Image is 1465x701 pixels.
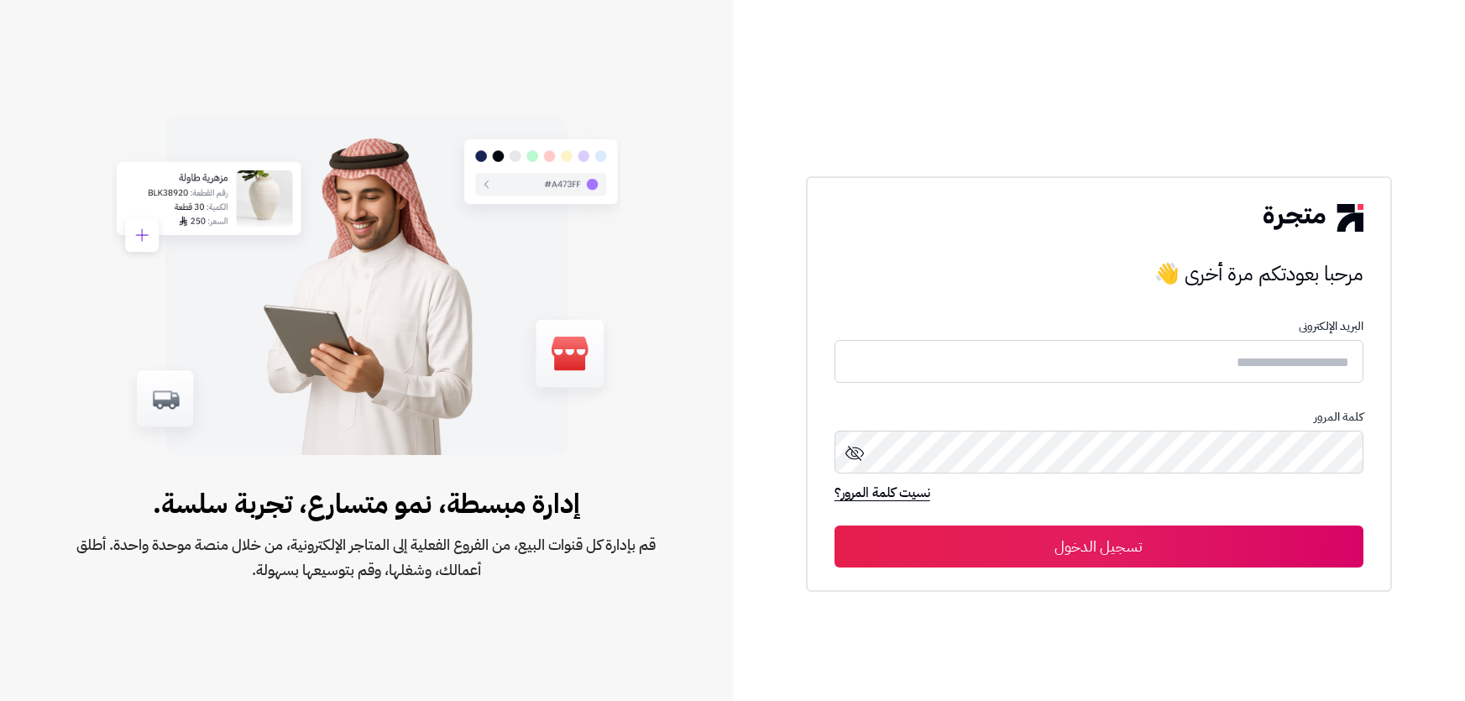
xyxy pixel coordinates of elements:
button: تسجيل الدخول [835,526,1363,568]
img: logo-2.png [1264,204,1363,231]
span: إدارة مبسطة، نمو متسارع، تجربة سلسة. [54,484,679,524]
p: البريد الإلكترونى [835,320,1363,333]
a: نسيت كلمة المرور؟ [835,483,930,506]
span: قم بإدارة كل قنوات البيع، من الفروع الفعلية إلى المتاجر الإلكترونية، من خلال منصة موحدة واحدة. أط... [54,532,679,583]
p: كلمة المرور [835,411,1363,424]
h3: مرحبا بعودتكم مرة أخرى 👋 [835,257,1363,290]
